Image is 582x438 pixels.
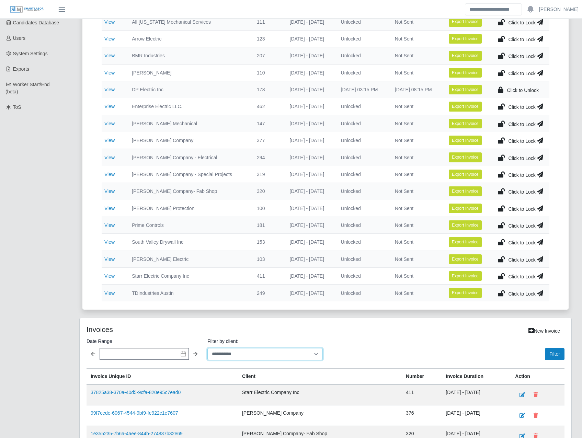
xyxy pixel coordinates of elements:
[449,288,482,298] button: Export Invoice
[389,234,443,251] td: Not Sent
[251,285,284,301] td: 249
[389,30,443,47] td: Not Sent
[389,149,443,166] td: Not Sent
[126,200,251,217] td: [PERSON_NAME] Protection
[104,19,115,25] a: View
[251,64,284,81] td: 110
[126,13,251,30] td: All [US_STATE] Mechanical Services
[442,368,511,384] th: Invoice Duration
[335,285,389,301] td: Unlocked
[402,384,442,405] td: 411
[284,115,335,132] td: [DATE] - [DATE]
[449,152,482,162] button: Export Invoice
[104,53,115,58] a: View
[104,188,115,194] a: View
[104,155,115,160] a: View
[284,47,335,64] td: [DATE] - [DATE]
[389,183,443,200] td: Not Sent
[251,268,284,285] td: 411
[126,183,251,200] td: [PERSON_NAME] Company- Fab Shop
[335,115,389,132] td: Unlocked
[104,138,115,143] a: View
[126,149,251,166] td: [PERSON_NAME] Company - Electrical
[126,81,251,98] td: DP Electric Inc
[13,35,26,41] span: Users
[104,206,115,211] a: View
[449,170,482,179] button: Export Invoice
[389,64,443,81] td: Not Sent
[126,251,251,267] td: [PERSON_NAME] Electric
[104,87,115,92] a: View
[251,13,284,30] td: 111
[508,54,535,59] span: Click to Lock
[539,6,579,13] a: [PERSON_NAME]
[284,285,335,301] td: [DATE] - [DATE]
[449,34,482,44] button: Export Invoice
[126,132,251,149] td: [PERSON_NAME] Company
[449,220,482,230] button: Export Invoice
[545,348,564,360] button: Filter
[13,51,48,56] span: System Settings
[126,47,251,64] td: BMR Industries
[335,98,389,115] td: Unlocked
[126,285,251,301] td: TDIndustries Austin
[284,132,335,149] td: [DATE] - [DATE]
[126,64,251,81] td: [PERSON_NAME]
[87,325,280,334] h4: Invoices
[251,149,284,166] td: 294
[104,36,115,42] a: View
[508,20,535,25] span: Click to Lock
[284,64,335,81] td: [DATE] - [DATE]
[449,85,482,94] button: Export Invoice
[508,189,535,195] span: Click to Lock
[507,88,539,93] span: Click to Unlock
[508,71,535,76] span: Click to Lock
[284,13,335,30] td: [DATE] - [DATE]
[335,149,389,166] td: Unlocked
[104,256,115,262] a: View
[104,70,115,76] a: View
[389,251,443,267] td: Not Sent
[104,239,115,245] a: View
[126,217,251,233] td: Prime Controls
[87,337,202,345] label: Date Range
[10,6,44,13] img: SLM Logo
[335,217,389,233] td: Unlocked
[335,13,389,30] td: Unlocked
[126,166,251,183] td: [PERSON_NAME] Company - Special Projects
[389,132,443,149] td: Not Sent
[284,98,335,115] td: [DATE] - [DATE]
[335,200,389,217] td: Unlocked
[91,390,181,395] a: 37825a38-370a-40d5-9cfa-820e95c7ead0
[104,222,115,228] a: View
[389,200,443,217] td: Not Sent
[508,155,535,161] span: Click to Lock
[449,51,482,60] button: Export Invoice
[284,268,335,285] td: [DATE] - [DATE]
[335,30,389,47] td: Unlocked
[389,217,443,233] td: Not Sent
[251,98,284,115] td: 462
[251,200,284,217] td: 100
[251,217,284,233] td: 181
[104,172,115,177] a: View
[91,431,183,436] a: 1e355235-7b6a-4aee-844b-274837b32e69
[251,30,284,47] td: 123
[251,81,284,98] td: 178
[508,138,535,144] span: Click to Lock
[402,368,442,384] th: Number
[284,149,335,166] td: [DATE] - [DATE]
[508,206,535,212] span: Click to Lock
[104,121,115,126] a: View
[508,257,535,263] span: Click to Lock
[284,234,335,251] td: [DATE] - [DATE]
[389,98,443,115] td: Not Sent
[389,268,443,285] td: Not Sent
[284,166,335,183] td: [DATE] - [DATE]
[251,115,284,132] td: 147
[126,98,251,115] td: Enterprise Electric LLC.
[508,172,535,178] span: Click to Lock
[126,234,251,251] td: South Valley Drywall Inc
[449,254,482,264] button: Export Invoice
[251,251,284,267] td: 103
